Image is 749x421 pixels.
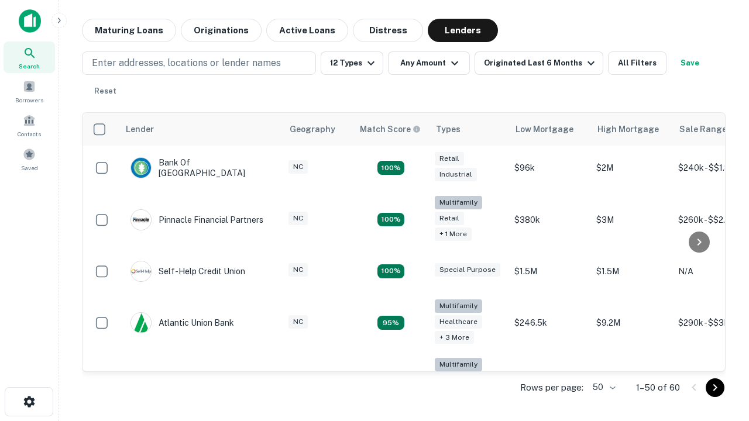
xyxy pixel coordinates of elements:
div: Atlantic Union Bank [130,312,234,333]
button: Any Amount [388,51,470,75]
div: Pinnacle Financial Partners [130,209,263,230]
button: All Filters [608,51,666,75]
div: Matching Properties: 11, hasApolloMatch: undefined [377,264,404,278]
span: Contacts [18,129,41,139]
div: The Fidelity Bank [130,371,225,392]
div: Multifamily [435,358,482,371]
button: Enter addresses, locations or lender names [82,51,316,75]
p: Enter addresses, locations or lender names [92,56,281,70]
th: Low Mortgage [509,113,590,146]
td: $3M [590,190,672,249]
img: picture [131,313,151,333]
p: 1–50 of 60 [636,381,680,395]
button: Originated Last 6 Months [475,51,603,75]
div: NC [288,263,308,277]
div: Matching Properties: 9, hasApolloMatch: undefined [377,316,404,330]
a: Saved [4,143,55,175]
td: $246k [509,352,590,411]
span: Saved [21,163,38,172]
button: Active Loans [266,19,348,42]
th: Types [429,113,509,146]
div: High Mortgage [597,122,659,136]
div: Matching Properties: 17, hasApolloMatch: undefined [377,213,404,227]
td: $9.2M [590,294,672,353]
div: Healthcare [435,315,482,329]
div: NC [288,315,308,329]
div: 50 [588,379,617,396]
img: picture [131,210,151,230]
td: $246.5k [509,294,590,353]
button: 12 Types [321,51,383,75]
iframe: Chat Widget [690,327,749,384]
a: Contacts [4,109,55,141]
span: Borrowers [15,95,43,105]
img: capitalize-icon.png [19,9,41,33]
button: Originations [181,19,262,42]
div: Originated Last 6 Months [484,56,598,70]
div: Matching Properties: 15, hasApolloMatch: undefined [377,161,404,175]
div: Self-help Credit Union [130,261,245,282]
span: Search [19,61,40,71]
td: $380k [509,190,590,249]
div: + 1 more [435,227,472,241]
img: picture [131,261,151,281]
button: Save your search to get updates of matches that match your search criteria. [671,51,709,75]
p: Rows per page: [520,381,583,395]
a: Borrowers [4,75,55,107]
a: Search [4,42,55,73]
th: Geography [283,113,353,146]
div: Sale Range [679,122,727,136]
div: Low Mortgage [516,122,573,136]
button: Distress [353,19,423,42]
td: $1.5M [590,249,672,294]
div: Retail [435,212,464,225]
div: Lender [126,122,154,136]
div: Geography [290,122,335,136]
h6: Match Score [360,123,418,136]
button: Maturing Loans [82,19,176,42]
td: $1.5M [509,249,590,294]
td: $3.2M [590,352,672,411]
th: High Mortgage [590,113,672,146]
div: Bank Of [GEOGRAPHIC_DATA] [130,157,271,178]
th: Lender [119,113,283,146]
button: Go to next page [706,378,724,397]
img: picture [131,158,151,178]
div: NC [288,160,308,174]
button: Reset [87,80,124,103]
div: Capitalize uses an advanced AI algorithm to match your search with the best lender. The match sco... [360,123,421,136]
th: Capitalize uses an advanced AI algorithm to match your search with the best lender. The match sco... [353,113,429,146]
button: Lenders [428,19,498,42]
div: Types [436,122,461,136]
div: Multifamily [435,196,482,209]
div: NC [288,212,308,225]
div: Special Purpose [435,263,500,277]
div: Retail [435,152,464,165]
td: $2M [590,146,672,190]
div: + 3 more [435,331,474,344]
div: Industrial [435,168,477,181]
div: Multifamily [435,299,482,313]
td: $96k [509,146,590,190]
